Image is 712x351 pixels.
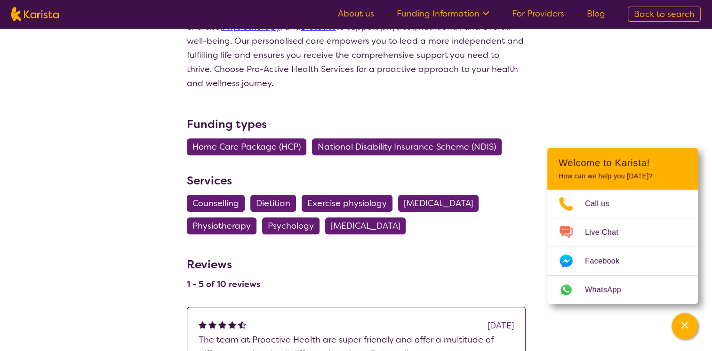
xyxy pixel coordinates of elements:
h2: Welcome to Karista! [559,157,687,168]
span: Physiotherapy [192,217,251,234]
a: Back to search [628,7,701,22]
a: Blog [587,8,605,19]
p: Pro-Active Health Services offers a holistic approach, integrating exercise, , and to support phy... [187,6,526,90]
h3: Reviews [187,251,260,273]
span: Live Chat [585,225,630,239]
a: Home Care Package (HCP) [187,141,312,152]
a: National Disability Insurance Scheme (NDIS) [312,141,507,152]
span: WhatsApp [585,283,632,297]
img: halfstar [238,320,246,328]
a: For Providers [512,8,564,19]
p: How can we help you [DATE]? [559,172,687,180]
span: Dietitian [256,195,290,212]
a: Counselling [187,198,250,209]
h3: Services [187,172,526,189]
span: Exercise physiology [307,195,387,212]
a: Exercise physiology [302,198,398,209]
span: Back to search [634,8,695,20]
img: fullstar [218,320,226,328]
a: Funding Information [397,8,489,19]
div: [DATE] [488,319,514,333]
img: fullstar [228,320,236,328]
img: fullstar [208,320,216,328]
img: Karista logo [11,7,59,21]
span: Home Care Package (HCP) [192,138,301,155]
h3: Funding types [187,116,526,133]
a: Physiotherapy [187,220,262,231]
span: Counselling [192,195,239,212]
a: [MEDICAL_DATA] [398,198,484,209]
span: National Disability Insurance Scheme (NDIS) [318,138,496,155]
a: Web link opens in a new tab. [547,276,698,304]
a: About us [338,8,374,19]
a: [MEDICAL_DATA] [325,220,411,231]
span: Facebook [585,254,631,268]
span: [MEDICAL_DATA] [404,195,473,212]
ul: Choose channel [547,190,698,304]
img: fullstar [199,320,207,328]
a: Psychology [262,220,325,231]
span: Psychology [268,217,314,234]
button: Channel Menu [672,313,698,339]
span: [MEDICAL_DATA] [331,217,400,234]
span: Call us [585,197,621,211]
h4: 1 - 5 of 10 reviews [187,279,260,290]
div: Channel Menu [547,148,698,304]
a: Dietitian [250,198,302,209]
